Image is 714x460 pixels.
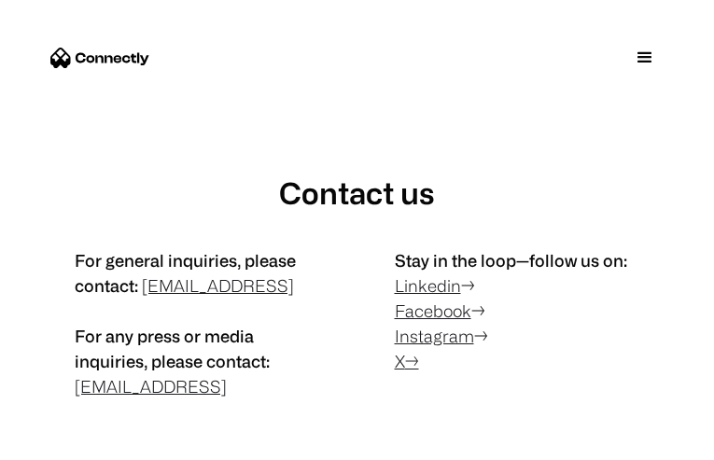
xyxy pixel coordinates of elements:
[75,377,227,396] a: [EMAIL_ADDRESS]
[395,276,461,295] a: Linkedin
[19,425,112,453] aside: Language selected: English
[395,301,471,320] a: Facebook
[75,251,296,295] span: For general inquiries, please contact:
[37,427,112,453] ul: Language list
[395,327,474,345] a: Instagram
[405,352,419,370] a: →
[395,251,627,270] span: Stay in the loop—follow us on:
[279,175,435,211] h1: Contact us
[617,30,673,86] div: menu
[41,44,149,72] a: home
[395,352,405,370] a: X
[142,276,294,295] a: [EMAIL_ADDRESS]
[75,327,270,370] span: For any press or media inquiries, please contact:
[395,248,640,374] p: → → →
